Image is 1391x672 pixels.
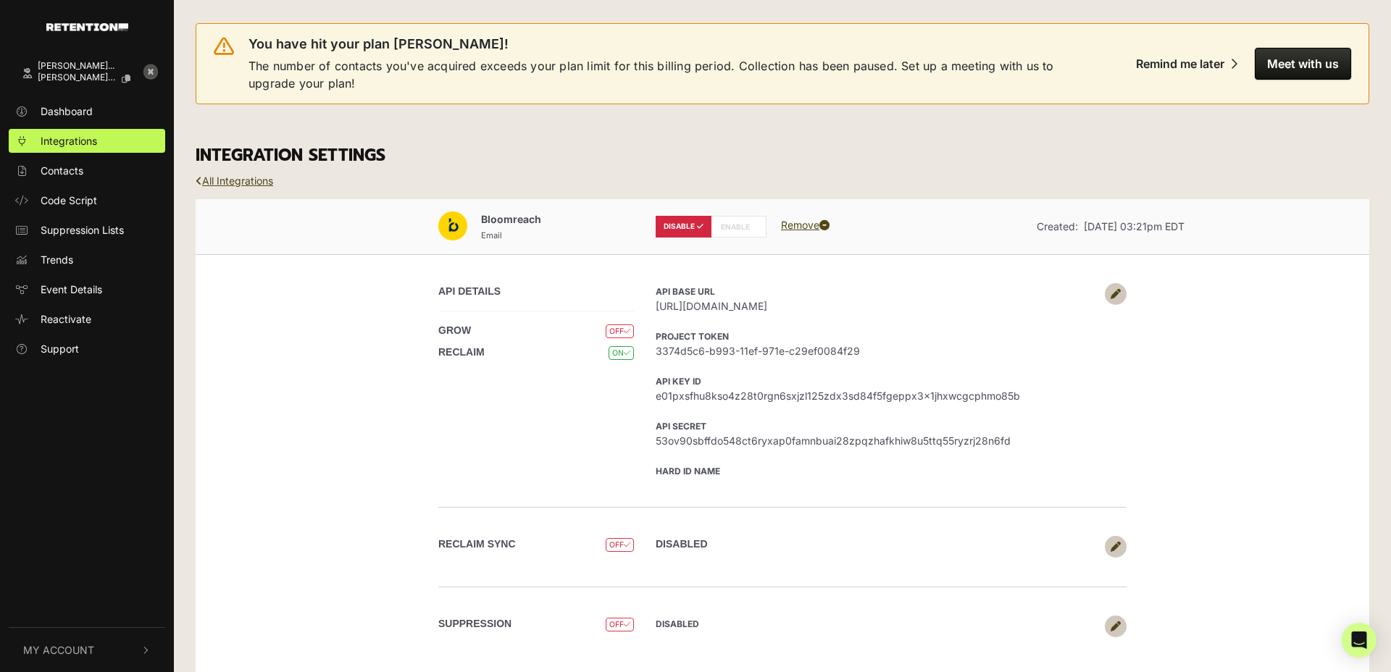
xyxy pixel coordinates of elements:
span: e01pxsfhu8kso4z28t0rgn6sxjzl125zdx3sd84f5fgeppx3x1jhxwcgcphmo85b [656,388,1098,403]
a: All Integrations [196,175,273,187]
span: [PERSON_NAME].[PERSON_NAME]+tes... [38,72,117,83]
label: SUPPRESSION [438,616,511,631]
a: Event Details [9,277,165,301]
span: 53ov90sbffdo548ct6ryxap0famnbuai28zpqzhafkhiw8u5ttq55ryzrj28n6fd [656,433,1098,448]
small: Email [481,230,502,240]
span: You have hit your plan [PERSON_NAME]! [248,35,509,53]
span: The number of contacts you've acquired exceeds your plan limit for this billing period. Collectio... [248,57,1085,92]
span: Suppression Lists [41,222,124,238]
a: Dashboard [9,99,165,123]
a: Suppression Lists [9,218,165,242]
span: ON [609,346,634,360]
a: Remove [781,219,830,231]
div: Remind me later [1136,56,1224,71]
div: [PERSON_NAME]... [38,61,142,71]
label: Reclaim Sync [438,537,516,552]
span: OFF [606,538,634,552]
span: Dashboard [41,104,93,119]
label: GROW [438,323,471,338]
a: Integrations [9,129,165,153]
a: Trends [9,248,165,272]
span: Code Script [41,193,97,208]
span: Bloomreach [481,213,541,225]
span: [URL][DOMAIN_NAME] [656,298,1098,314]
img: Bloomreach [438,211,467,240]
div: Open Intercom Messenger [1342,623,1377,658]
span: Support [41,341,79,356]
strong: Disabled [656,538,708,550]
span: Created: [1037,220,1078,232]
span: Event Details [41,282,102,297]
strong: API Secret [656,421,706,432]
button: Meet with us [1255,48,1351,80]
label: RECLAIM [438,345,485,360]
img: Retention.com [46,23,128,31]
span: OFF [606,324,634,338]
span: Contacts [41,163,83,178]
a: Contacts [9,159,165,182]
span: Integrations [41,133,97,148]
a: Code Script [9,188,165,212]
h3: INTEGRATION SETTINGS [196,146,1369,166]
span: [DATE] 03:21pm EDT [1084,220,1185,232]
span: 3374d5c6-b993-11ef-971e-c29ef0084f29 [656,343,1098,358]
label: ENABLE [711,216,766,238]
button: Remind me later [1124,48,1249,80]
span: Trends [41,252,73,267]
label: DISABLE [656,216,711,238]
strong: Project Token [656,331,729,342]
strong: DISABLED [656,618,699,629]
a: Support [9,337,165,361]
a: Reactivate [9,307,165,331]
span: My Account [23,642,94,658]
a: [PERSON_NAME]... [PERSON_NAME].[PERSON_NAME]+tes... [9,54,136,93]
strong: API KEY ID [656,376,701,387]
strong: Hard ID Name [656,466,720,476]
span: OFF [606,618,634,631]
span: Reactivate [41,311,91,327]
label: API DETAILS [438,284,501,299]
button: My Account [9,628,165,672]
strong: API Base URL [656,286,715,297]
